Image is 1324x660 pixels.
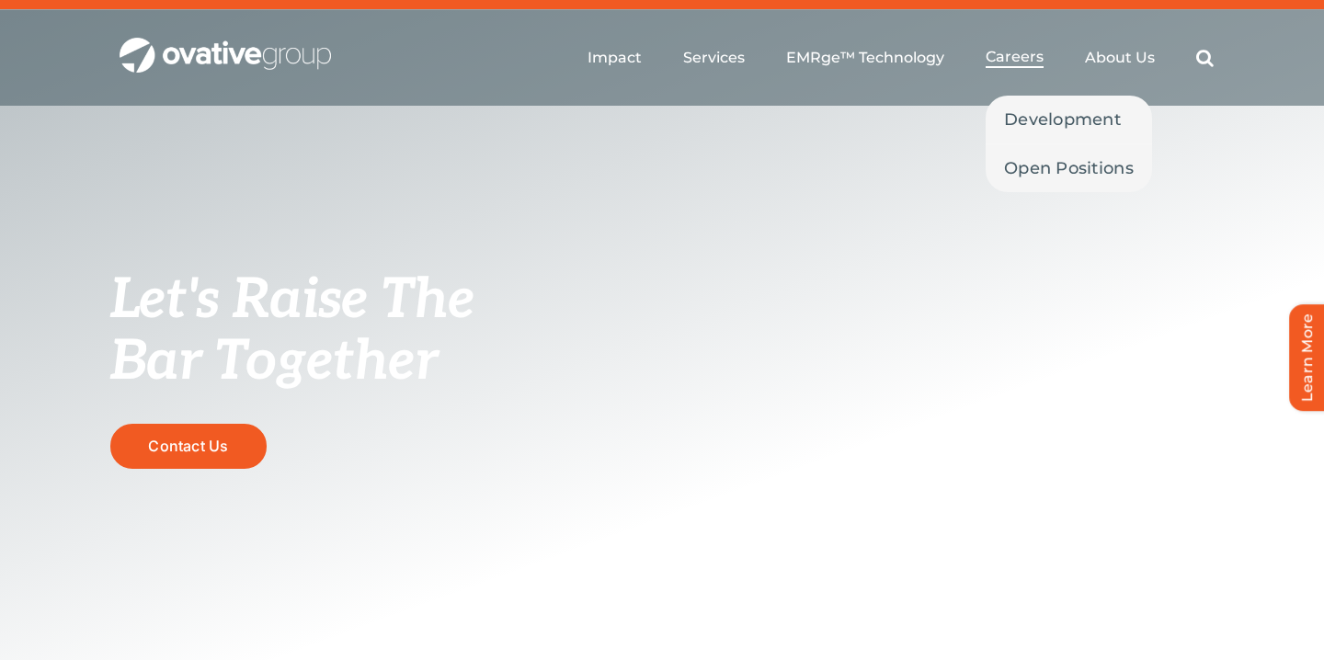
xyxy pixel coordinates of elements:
[110,267,475,334] span: Let's Raise The
[986,144,1152,192] a: Open Positions
[110,424,267,469] a: Contact Us
[588,28,1214,87] nav: Menu
[986,48,1044,66] span: Careers
[1004,107,1121,132] span: Development
[1196,49,1214,67] a: Search
[1085,49,1155,67] a: About Us
[986,48,1044,68] a: Careers
[120,36,331,53] a: OG_Full_horizontal_WHT
[148,437,228,455] span: Contact Us
[986,96,1152,143] a: Development
[1004,155,1134,181] span: Open Positions
[110,329,438,395] span: Bar Together
[683,49,745,67] a: Services
[588,49,642,67] a: Impact
[786,49,944,67] a: EMRge™ Technology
